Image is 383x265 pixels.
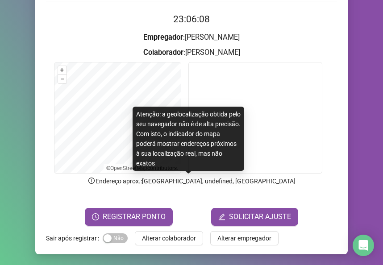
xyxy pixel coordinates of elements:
[46,176,337,186] p: Endereço aprox. : [GEOGRAPHIC_DATA], undefined, [GEOGRAPHIC_DATA]
[133,107,244,171] div: Atenção: a geolocalização obtida pelo seu navegador não é de alta precisão. Com isto, o indicador...
[173,14,210,25] time: 23:06:08
[353,235,374,256] div: Open Intercom Messenger
[106,165,178,171] li: © contributors.
[218,213,225,220] span: edit
[58,66,67,75] button: +
[229,211,291,222] span: SOLICITAR AJUSTE
[135,231,203,245] button: Alterar colaborador
[217,233,271,243] span: Alterar empregador
[142,233,196,243] span: Alterar colaborador
[46,231,103,245] label: Sair após registrar
[103,211,166,222] span: REGISTRAR PONTO
[92,213,99,220] span: clock-circle
[87,177,96,185] span: info-circle
[210,231,279,245] button: Alterar empregador
[58,75,67,83] button: –
[85,208,173,226] button: REGISTRAR PONTO
[110,165,147,171] a: OpenStreetMap
[143,33,183,41] strong: Empregador
[211,208,298,226] button: editSOLICITAR AJUSTE
[46,47,337,58] h3: : [PERSON_NAME]
[143,48,183,57] strong: Colaborador
[46,32,337,43] h3: : [PERSON_NAME]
